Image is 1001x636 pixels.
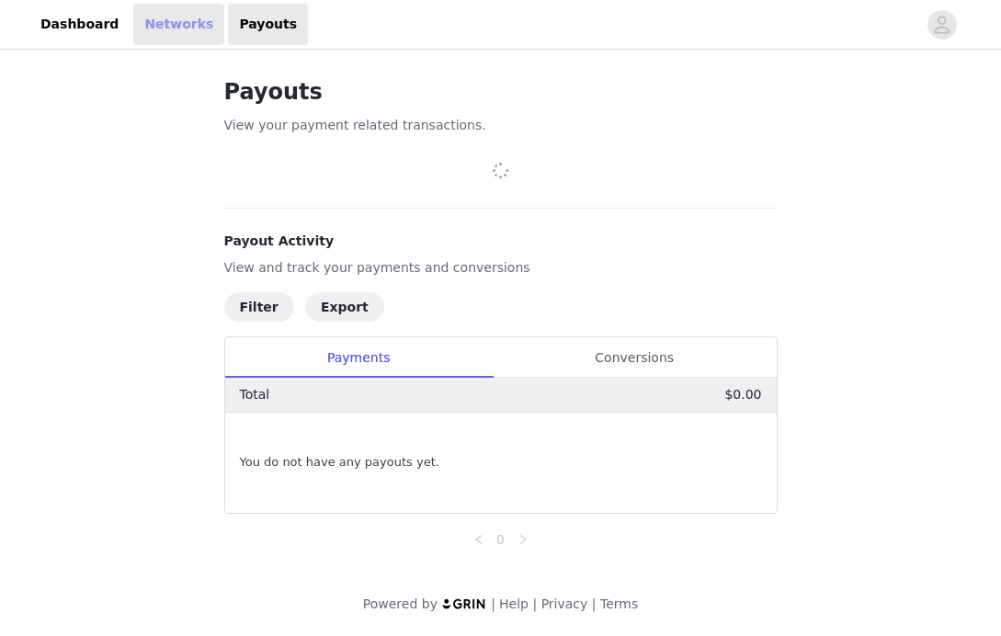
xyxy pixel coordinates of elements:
button: Export [305,292,384,322]
span: You do not have any payouts yet. [240,453,439,471]
h1: Payouts [224,75,778,108]
p: View and track your payments and conversions [224,258,778,278]
i: icon: right [518,534,529,545]
div: Payments [225,337,493,379]
span: | [532,596,537,611]
div: avatar [933,10,950,40]
li: Previous Page [468,528,490,551]
span: Powered by [363,596,438,611]
p: $0.00 [724,385,761,404]
img: logo [441,597,487,609]
a: Terms [600,596,638,611]
i: icon: left [473,534,484,545]
a: Privacy [541,596,588,611]
h4: Payout Activity [224,232,778,251]
button: Filter [224,292,294,322]
a: Help [499,596,529,611]
a: Payouts [228,4,308,45]
a: Networks [133,4,224,45]
a: 0 [491,529,511,550]
span: | [592,596,597,611]
p: Total [240,385,270,404]
li: 0 [490,528,512,551]
a: Dashboard [29,4,130,45]
div: Conversions [493,337,777,379]
li: Next Page [512,528,534,551]
span: | [491,596,495,611]
p: View your payment related transactions. [224,116,778,135]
